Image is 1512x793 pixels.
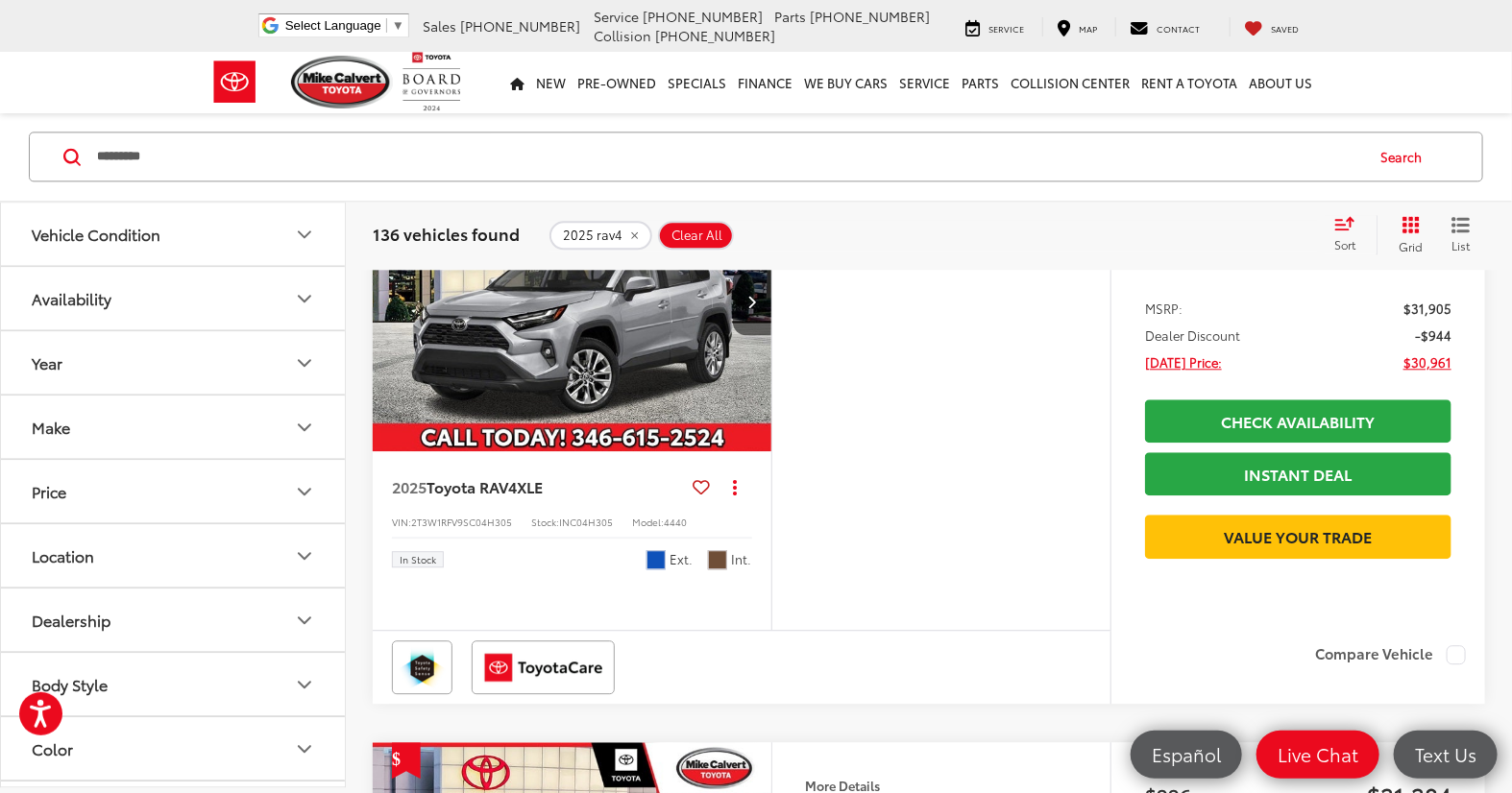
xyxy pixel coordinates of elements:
span: Clear All [671,228,722,243]
button: Body StyleBody Style [1,654,347,716]
span: MSRP: [1145,299,1183,318]
a: Value Your Trade [1145,515,1451,558]
span: [PHONE_NUMBER] [655,26,775,45]
span: Select Language [285,18,381,33]
a: Instant Deal [1145,452,1451,495]
span: Stock: [531,515,559,529]
span: Get Price Drop Alert [392,742,421,779]
div: Vehicle Condition [32,226,160,244]
div: Color [32,740,73,758]
span: Int. [732,550,752,568]
img: Toyota [199,51,271,113]
div: Make [293,417,316,440]
div: Color [293,738,316,761]
span: Service [988,22,1024,35]
div: Price [293,481,316,504]
span: [DATE] Price: [1145,352,1222,372]
span: In Stock [400,555,436,565]
a: Finance [732,52,798,113]
span: Sales [423,16,456,36]
a: Pre-Owned [572,52,662,113]
button: YearYear [1,332,347,395]
a: Español [1131,731,1242,779]
span: $30,961 [1403,352,1451,372]
div: 2025 Toyota RAV4 XLE 0 [372,152,773,451]
span: dropdown dots [733,479,737,494]
img: Toyota Safety Sense Mike Calvert Toyota Houston TX [396,644,449,690]
button: MakeMake [1,396,347,459]
button: Actions [719,470,752,504]
span: Nutmeg [708,550,727,569]
button: Grid View [1377,216,1437,254]
a: Text Us [1394,731,1498,779]
span: VIN: [392,515,411,529]
a: Map [1042,17,1111,36]
div: Availability [293,288,316,311]
div: Body Style [32,676,108,694]
span: Contact [1157,22,1200,35]
a: Contact [1115,17,1214,36]
span: Text Us [1405,742,1486,766]
span: ▼ [392,18,404,33]
span: 2T3W1RFV9SC04H305 [411,515,512,529]
span: 2025 rav4 [563,228,622,243]
button: Vehicle ConditionVehicle Condition [1,204,347,266]
button: Next image [733,268,771,335]
span: Blueprint [646,550,666,569]
button: Search [1362,133,1450,181]
span: Dealer Discount [1145,325,1240,345]
button: AvailabilityAvailability [1,268,347,330]
span: 2025 [392,475,427,497]
span: [PHONE_NUMBER] [810,7,930,26]
a: Select Language​ [285,18,404,33]
span: XLE [517,475,543,497]
img: ToyotaCare Mike Calvert Toyota Houston TX [476,644,611,690]
span: $31,905 [1403,299,1451,318]
a: Rent a Toyota [1135,52,1243,113]
span: Collision [594,26,651,45]
button: ColorColor [1,718,347,781]
a: My Saved Vehicles [1230,17,1313,36]
div: Make [32,419,70,437]
a: 2025 Toyota RAV4 XLE2025 Toyota RAV4 XLE2025 Toyota RAV4 XLE2025 Toyota RAV4 XLE [372,152,773,451]
a: New [530,52,572,113]
span: Parts [774,7,806,26]
div: Price [32,483,66,501]
span: Model: [632,515,664,529]
a: Parts [956,52,1005,113]
a: About Us [1243,52,1318,113]
div: Location [32,547,94,565]
div: Dealership [293,610,316,633]
button: DealershipDealership [1,589,347,652]
h4: More Details [806,779,1077,792]
div: Availability [32,290,111,308]
span: INC04H305 [559,515,613,529]
span: List [1451,237,1471,253]
button: Clear All [658,221,734,250]
div: Body Style [293,674,316,697]
input: Search by Make, Model, or Keyword [95,134,1362,180]
span: [PHONE_NUMBER] [643,7,763,26]
span: -$944 [1415,325,1451,345]
button: remove 2025%20rav4 [549,221,652,250]
div: Vehicle Condition [293,224,316,247]
a: Check Availability [1145,399,1451,443]
a: Service [951,17,1038,36]
span: Map [1079,22,1097,35]
button: PricePrice [1,461,347,523]
img: 2025 Toyota RAV4 XLE [372,152,773,452]
a: WE BUY CARS [798,52,893,113]
span: Saved [1271,22,1299,35]
div: Dealership [32,612,110,630]
button: Select sort value [1325,216,1377,254]
label: Compare Vehicle [1315,645,1466,664]
span: Sort [1334,237,1355,253]
a: 2025Toyota RAV4XLE [392,476,686,497]
span: 4440 [664,515,687,529]
span: Service [594,7,639,26]
span: Live Chat [1268,742,1368,766]
a: Live Chat [1256,731,1379,779]
div: Year [32,354,62,372]
img: Mike Calvert Toyota [291,56,393,108]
